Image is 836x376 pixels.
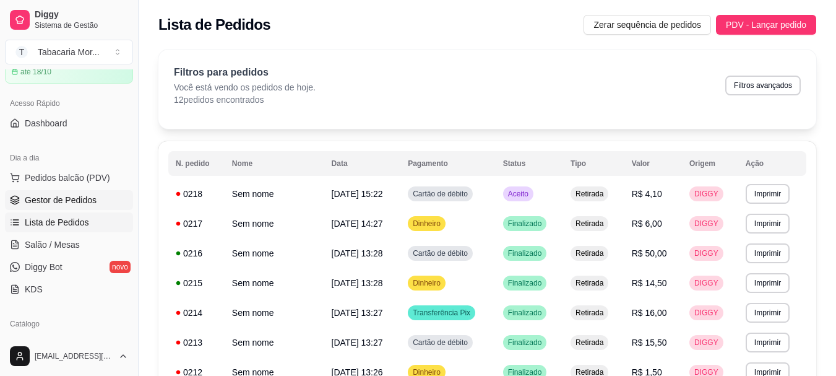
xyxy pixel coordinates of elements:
[692,278,721,288] span: DIGGY
[692,308,721,318] span: DIGGY
[506,338,545,348] span: Finalizado
[5,5,133,35] a: DiggySistema de Gestão
[692,219,721,229] span: DIGGY
[5,168,133,188] button: Pedidos balcão (PDV)
[225,209,324,238] td: Sem nome
[746,273,790,293] button: Imprimir
[5,148,133,168] div: Dia a dia
[25,194,97,206] span: Gestor de Pedidos
[324,151,401,176] th: Data
[176,247,217,260] div: 0216
[25,216,89,229] span: Lista de Pedidos
[176,188,217,200] div: 0218
[35,9,128,20] span: Diggy
[506,278,545,288] span: Finalizado
[746,184,790,204] button: Imprimir
[738,151,806,176] th: Ação
[506,248,545,258] span: Finalizado
[5,235,133,255] a: Salão / Mesas
[5,257,133,277] a: Diggy Botnovo
[692,248,721,258] span: DIGGY
[410,278,443,288] span: Dinheiro
[5,212,133,232] a: Lista de Pedidos
[716,15,816,35] button: PDV - Lançar pedido
[225,328,324,357] td: Sem nome
[5,341,133,371] button: [EMAIL_ADDRESS][DOMAIN_NAME]
[225,268,324,298] td: Sem nome
[632,338,667,348] span: R$ 15,50
[410,189,470,199] span: Cartão de débito
[746,333,790,352] button: Imprimir
[332,189,383,199] span: [DATE] 15:22
[682,151,738,176] th: Origem
[25,117,67,129] span: Dashboard
[726,18,806,32] span: PDV - Lançar pedido
[692,338,721,348] span: DIGGY
[176,336,217,349] div: 0213
[225,179,324,209] td: Sem nome
[25,172,110,184] span: Pedidos balcão (PDV)
[158,15,270,35] h2: Lista de Pedidos
[174,81,316,94] p: Você está vendo os pedidos de hoje.
[225,298,324,328] td: Sem nome
[176,277,217,289] div: 0215
[632,189,662,199] span: R$ 4,10
[35,351,113,361] span: [EMAIL_ADDRESS][DOMAIN_NAME]
[5,40,133,64] button: Select a team
[410,248,470,258] span: Cartão de débito
[332,338,383,348] span: [DATE] 13:27
[25,283,43,295] span: KDS
[5,334,133,354] a: Produtos
[5,279,133,299] a: KDS
[573,308,606,318] span: Retirada
[746,243,790,263] button: Imprimir
[584,15,711,35] button: Zerar sequência de pedidos
[563,151,624,176] th: Tipo
[573,278,606,288] span: Retirada
[410,219,443,229] span: Dinheiro
[25,261,62,273] span: Diggy Bot
[20,67,51,77] article: até 18/10
[496,151,563,176] th: Status
[725,76,801,95] button: Filtros avançados
[410,308,473,318] span: Transferência Pix
[410,338,470,348] span: Cartão de débito
[168,151,225,176] th: N. pedido
[176,217,217,230] div: 0217
[506,308,545,318] span: Finalizado
[573,248,606,258] span: Retirada
[5,314,133,334] div: Catálogo
[746,214,790,234] button: Imprimir
[506,189,531,199] span: Aceito
[593,18,701,32] span: Zerar sequência de pedidos
[624,151,682,176] th: Valor
[225,151,324,176] th: Nome
[35,20,128,30] span: Sistema de Gestão
[332,248,383,258] span: [DATE] 13:28
[506,219,545,229] span: Finalizado
[5,94,133,113] div: Acesso Rápido
[176,307,217,319] div: 0214
[573,219,606,229] span: Retirada
[174,94,316,106] p: 12 pedidos encontrados
[332,278,383,288] span: [DATE] 13:28
[573,189,606,199] span: Retirada
[5,190,133,210] a: Gestor de Pedidos
[746,303,790,323] button: Imprimir
[332,219,383,229] span: [DATE] 14:27
[174,65,316,80] p: Filtros para pedidos
[400,151,496,176] th: Pagamento
[5,113,133,133] a: Dashboard
[692,189,721,199] span: DIGGY
[632,278,667,288] span: R$ 14,50
[225,238,324,268] td: Sem nome
[332,308,383,318] span: [DATE] 13:27
[632,308,667,318] span: R$ 16,00
[632,248,667,258] span: R$ 50,00
[632,219,662,229] span: R$ 6,00
[25,238,80,251] span: Salão / Mesas
[15,46,28,58] span: T
[38,46,100,58] div: Tabacaria Mor ...
[573,338,606,348] span: Retirada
